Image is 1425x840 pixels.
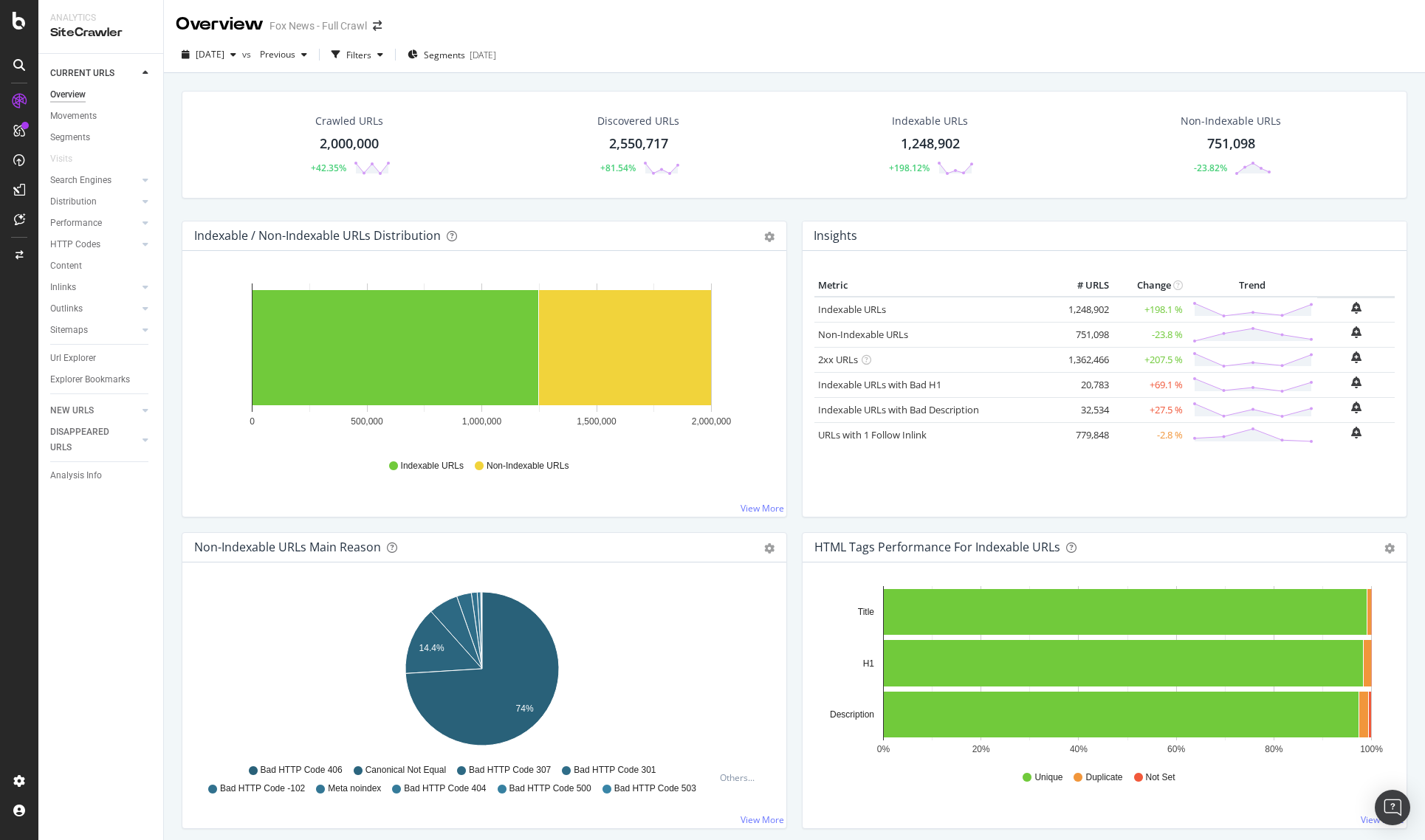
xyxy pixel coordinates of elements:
div: DISAPPEARED URLS [50,424,125,455]
div: HTML Tags Performance for Indexable URLs [814,540,1060,554]
svg: A chart. [814,586,1390,757]
div: Indexable / Non-Indexable URLs Distribution [194,228,441,243]
a: Indexable URLs [818,303,886,316]
h4: Insights [814,226,857,246]
a: Indexable URLs with Bad Description [818,403,979,416]
div: bell-plus [1351,402,1362,413]
td: 20,783 [1054,372,1113,397]
th: # URLS [1054,275,1113,297]
div: Others... [720,771,761,784]
div: +198.12% [889,162,930,174]
a: Content [50,258,153,274]
div: Analysis Info [50,468,102,483]
span: Bad HTTP Code 404 [404,782,486,795]
td: 1,362,466 [1054,347,1113,372]
text: 0% [877,744,890,754]
div: HTTP Codes [50,237,100,252]
button: Segments[DATE] [402,43,502,66]
a: Movements [50,109,153,124]
div: Indexable URLs [892,114,968,128]
td: -23.8 % [1113,322,1187,347]
div: 2,550,717 [609,134,668,154]
div: -23.82% [1194,162,1227,174]
td: 779,848 [1054,422,1113,447]
a: URLs with 1 Follow Inlink [818,428,927,441]
th: Change [1113,275,1187,297]
span: Unique [1034,771,1062,784]
div: Movements [50,109,97,124]
text: 60% [1167,744,1185,754]
a: Outlinks [50,301,138,317]
div: Inlinks [50,280,76,295]
a: NEW URLS [50,403,138,419]
button: [DATE] [176,43,242,66]
a: Non-Indexable URLs [818,328,908,341]
span: Bad HTTP Code 307 [469,764,551,777]
a: Segments [50,130,153,145]
div: Discovered URLs [597,114,679,128]
div: Filters [346,49,371,61]
th: Trend [1187,275,1317,297]
div: Explorer Bookmarks [50,372,130,388]
a: Explorer Bookmarks [50,372,153,388]
span: Bad HTTP Code -102 [220,782,305,795]
div: 751,098 [1207,134,1255,154]
span: Bad HTTP Code 301 [574,764,656,777]
td: +69.1 % [1113,372,1187,397]
div: 1,248,902 [901,134,960,154]
a: Url Explorer [50,351,153,366]
div: CURRENT URLS [50,66,114,81]
div: gear [764,232,775,242]
div: Performance [50,216,102,231]
div: Distribution [50,194,97,210]
text: 80% [1265,744,1282,754]
span: Previous [254,48,295,61]
th: Metric [814,275,1054,297]
a: Visits [50,151,87,167]
div: bell-plus [1351,326,1362,338]
span: vs [242,48,254,61]
a: Performance [50,216,138,231]
span: Duplicate [1085,771,1122,784]
button: Filters [326,43,389,66]
td: 1,248,902 [1054,297,1113,323]
text: H1 [863,658,875,669]
div: Url Explorer [50,351,96,366]
div: Segments [50,130,90,145]
a: Overview [50,87,153,103]
a: DISAPPEARED URLS [50,424,138,455]
a: View More [741,813,784,826]
div: Fox News - Full Crawl [269,18,367,33]
td: +27.5 % [1113,397,1187,422]
div: bell-plus [1351,376,1362,388]
div: Visits [50,151,72,167]
td: +207.5 % [1113,347,1187,372]
div: Open Intercom Messenger [1375,790,1410,825]
span: Bad HTTP Code 503 [614,782,696,795]
div: [DATE] [470,49,496,61]
text: 1,500,000 [577,416,617,427]
text: 1,000,000 [462,416,502,427]
td: +198.1 % [1113,297,1187,323]
span: Canonical Not Equal [365,764,446,777]
div: arrow-right-arrow-left [373,21,382,31]
span: Segments [424,49,465,61]
a: View More [741,502,784,514]
div: Overview [50,87,86,103]
td: 32,534 [1054,397,1113,422]
a: Inlinks [50,280,138,295]
div: A chart. [194,275,769,446]
a: Indexable URLs with Bad H1 [818,378,941,391]
text: 14.4% [419,643,444,653]
span: Not Set [1146,771,1175,784]
span: Non-Indexable URLs [487,460,569,472]
text: 0 [250,416,255,427]
div: Crawled URLs [315,114,383,128]
div: Sitemaps [50,323,88,338]
td: 751,098 [1054,322,1113,347]
div: gear [764,543,775,554]
a: Analysis Info [50,468,153,483]
a: Distribution [50,194,138,210]
div: +42.35% [311,162,346,174]
div: bell-plus [1351,302,1362,314]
